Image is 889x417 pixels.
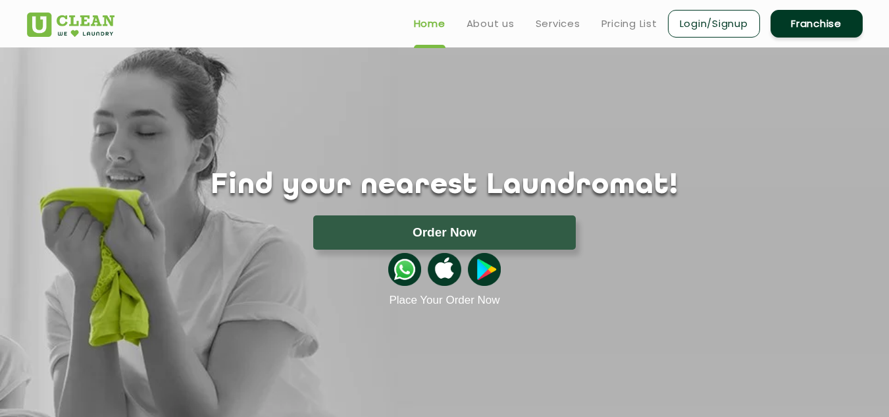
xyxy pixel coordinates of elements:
a: Login/Signup [668,10,760,38]
a: Franchise [771,10,863,38]
a: About us [467,16,515,32]
a: Services [536,16,580,32]
a: Home [414,16,445,32]
img: apple-icon.png [428,253,461,286]
h1: Find your nearest Laundromat! [17,169,873,202]
img: whatsappicon.png [388,253,421,286]
img: UClean Laundry and Dry Cleaning [27,13,114,37]
img: playstoreicon.png [468,253,501,286]
a: Place Your Order Now [389,294,499,307]
button: Order Now [313,215,576,250]
a: Pricing List [601,16,657,32]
